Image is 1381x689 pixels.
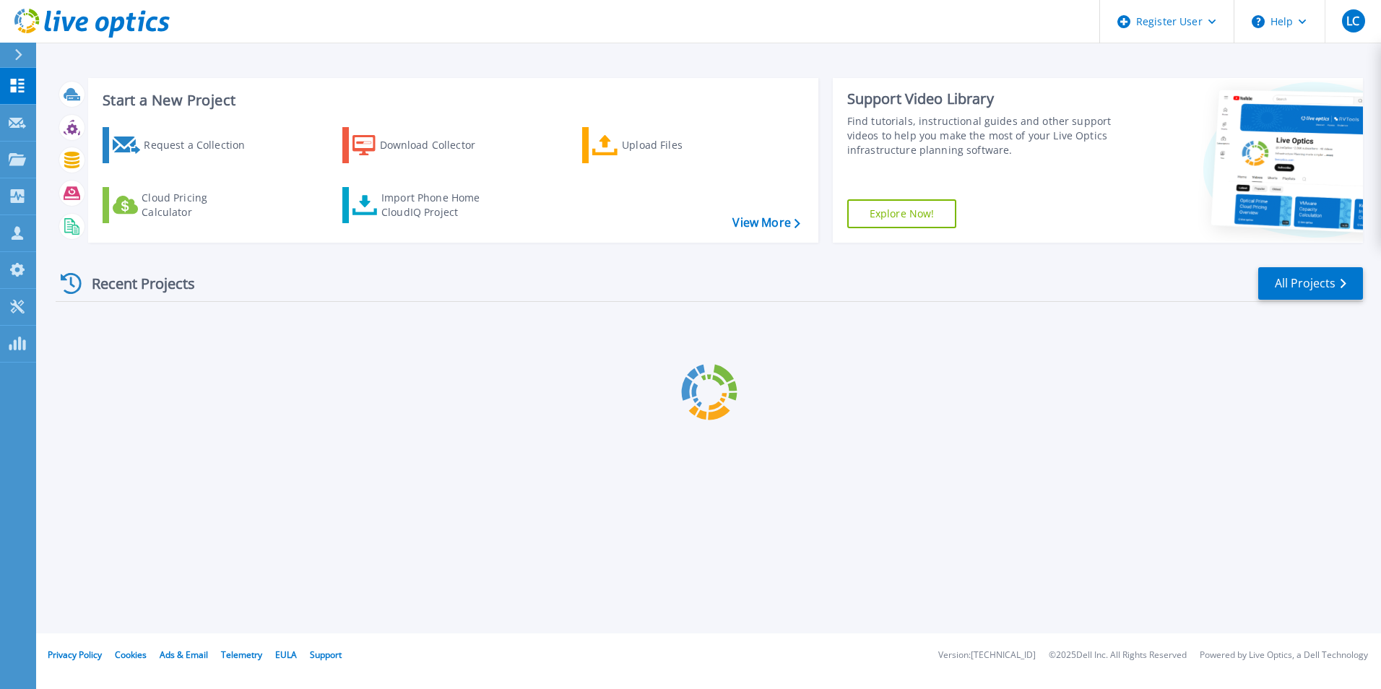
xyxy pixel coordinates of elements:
div: Support Video Library [847,90,1117,108]
a: Explore Now! [847,199,957,228]
a: All Projects [1258,267,1363,300]
a: Privacy Policy [48,649,102,661]
div: Upload Files [622,131,737,160]
a: Cookies [115,649,147,661]
a: Cloud Pricing Calculator [103,187,264,223]
a: Ads & Email [160,649,208,661]
div: Request a Collection [144,131,259,160]
div: Download Collector [380,131,495,160]
a: Telemetry [221,649,262,661]
a: Request a Collection [103,127,264,163]
span: LC [1346,15,1359,27]
a: Download Collector [342,127,503,163]
li: © 2025 Dell Inc. All Rights Reserved [1049,651,1187,660]
a: View More [732,216,800,230]
h3: Start a New Project [103,92,800,108]
div: Import Phone Home CloudIQ Project [381,191,494,220]
div: Cloud Pricing Calculator [142,191,257,220]
div: Find tutorials, instructional guides and other support videos to help you make the most of your L... [847,114,1117,157]
a: EULA [275,649,297,661]
a: Support [310,649,342,661]
div: Recent Projects [56,266,215,301]
li: Version: [TECHNICAL_ID] [938,651,1036,660]
a: Upload Files [582,127,743,163]
li: Powered by Live Optics, a Dell Technology [1200,651,1368,660]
